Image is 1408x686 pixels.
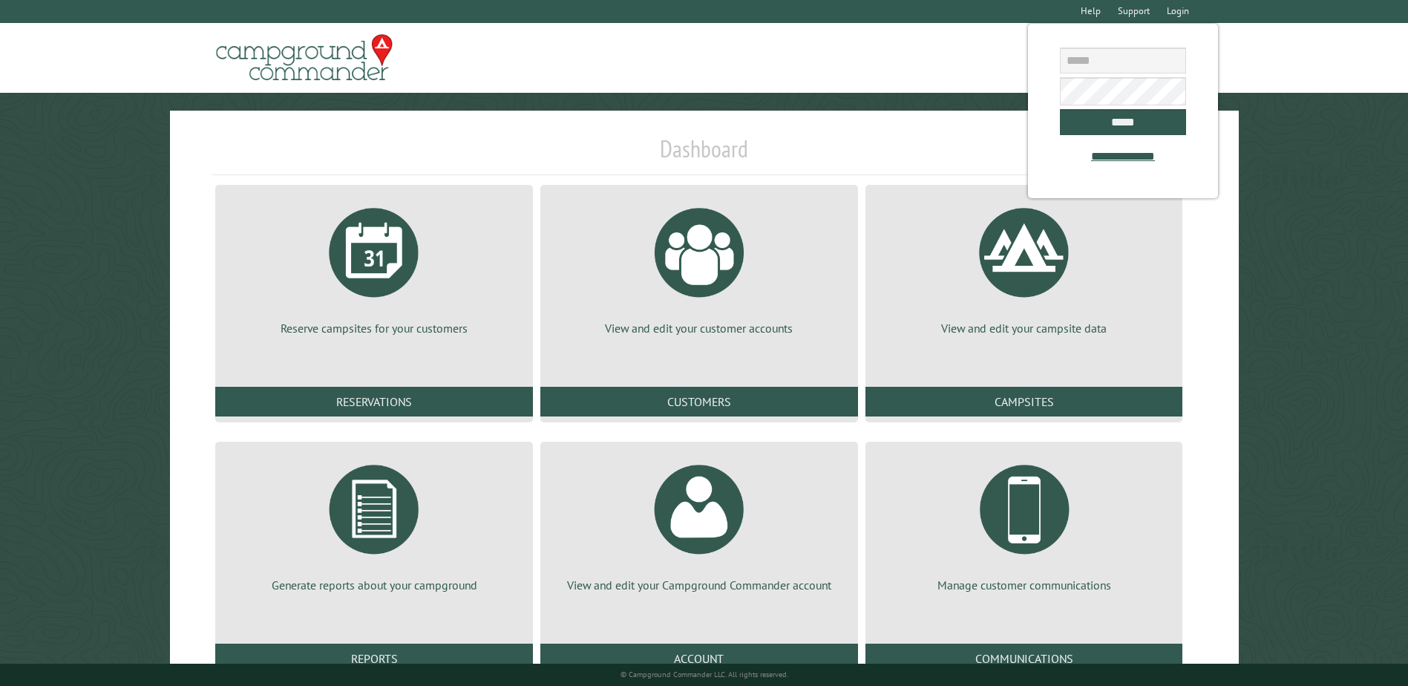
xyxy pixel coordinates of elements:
[215,387,533,416] a: Reservations
[558,577,840,593] p: View and edit your Campground Commander account
[540,644,858,673] a: Account
[215,644,533,673] a: Reports
[233,454,515,593] a: Generate reports about your campground
[212,134,1196,175] h1: Dashboard
[558,454,840,593] a: View and edit your Campground Commander account
[865,387,1183,416] a: Campsites
[233,320,515,336] p: Reserve campsites for your customers
[233,577,515,593] p: Generate reports about your campground
[558,320,840,336] p: View and edit your customer accounts
[233,197,515,336] a: Reserve campsites for your customers
[558,197,840,336] a: View and edit your customer accounts
[883,577,1165,593] p: Manage customer communications
[540,387,858,416] a: Customers
[620,670,788,679] small: © Campground Commander LLC. All rights reserved.
[212,29,397,87] img: Campground Commander
[883,197,1165,336] a: View and edit your campsite data
[865,644,1183,673] a: Communications
[883,320,1165,336] p: View and edit your campsite data
[883,454,1165,593] a: Manage customer communications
